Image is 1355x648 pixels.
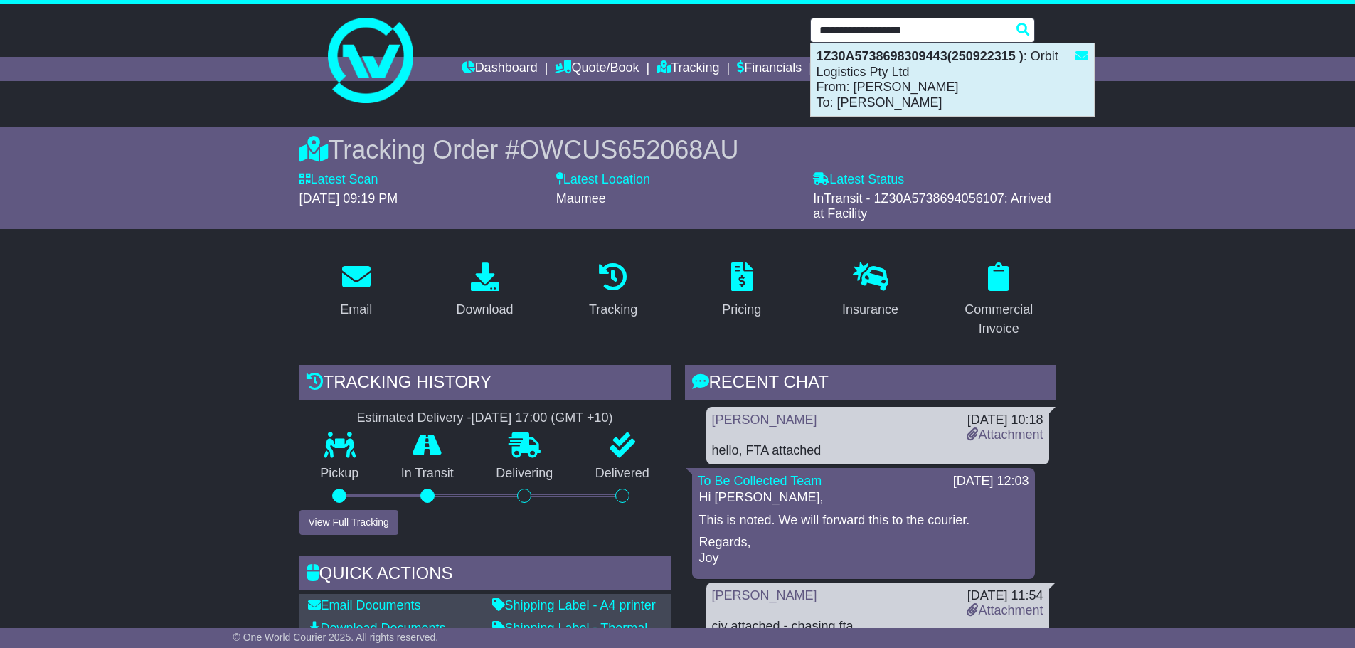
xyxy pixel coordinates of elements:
p: This is noted. We will forward this to the courier. [699,513,1028,529]
p: In Transit [380,466,475,482]
a: Attachment [967,427,1043,442]
a: Commercial Invoice [942,257,1056,344]
div: RECENT CHAT [685,365,1056,403]
div: Pricing [722,300,761,319]
span: OWCUS652068AU [519,135,738,164]
a: Download [447,257,522,324]
a: Download Documents [308,621,446,635]
div: Insurance [842,300,898,319]
div: [DATE] 10:18 [967,413,1043,428]
div: Commercial Invoice [951,300,1047,339]
p: Pickup [299,466,381,482]
a: Email [331,257,381,324]
a: [PERSON_NAME] [712,413,817,427]
a: [PERSON_NAME] [712,588,817,602]
strong: 1Z30A5738698309443(250922315 ) [817,49,1024,63]
span: © One World Courier 2025. All rights reserved. [233,632,439,643]
div: Tracking Order # [299,134,1056,165]
a: Dashboard [462,57,538,81]
div: Quick Actions [299,556,671,595]
a: Email Documents [308,598,421,612]
div: Tracking history [299,365,671,403]
p: Delivering [475,466,575,482]
div: : Orbit Logistics Pty Ltd From: [PERSON_NAME] To: [PERSON_NAME] [811,43,1094,116]
div: [DATE] 17:00 (GMT +10) [472,410,613,426]
div: [DATE] 11:54 [967,588,1043,604]
label: Latest Scan [299,172,378,188]
div: [DATE] 12:03 [953,474,1029,489]
div: civ attached - chasing fta [712,619,1043,634]
label: Latest Location [556,172,650,188]
a: Insurance [833,257,908,324]
button: View Full Tracking [299,510,398,535]
a: Attachment [967,603,1043,617]
a: Shipping Label - A4 printer [492,598,656,612]
label: Latest Status [813,172,904,188]
span: InTransit - 1Z30A5738694056107: Arrived at Facility [813,191,1051,221]
a: Quote/Book [555,57,639,81]
div: Estimated Delivery - [299,410,671,426]
div: Tracking [589,300,637,319]
p: Delivered [574,466,671,482]
p: Regards, Joy [699,535,1028,565]
div: Email [340,300,372,319]
div: Download [456,300,513,319]
a: Pricing [713,257,770,324]
a: Tracking [580,257,647,324]
a: Tracking [657,57,719,81]
a: Financials [737,57,802,81]
div: hello, FTA attached [712,443,1043,459]
span: Maumee [556,191,606,206]
p: Hi [PERSON_NAME], [699,490,1028,506]
a: To Be Collected Team [698,474,822,488]
span: [DATE] 09:19 PM [299,191,398,206]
